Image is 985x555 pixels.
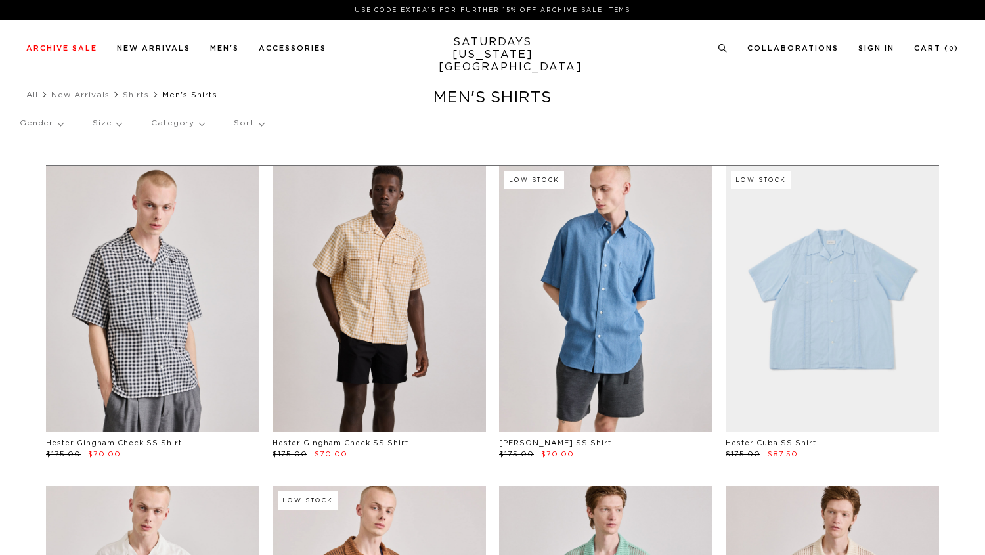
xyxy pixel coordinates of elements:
[315,451,347,458] span: $70.00
[162,91,217,99] span: Men's Shirts
[123,91,149,99] a: Shirts
[273,451,307,458] span: $175.00
[26,45,97,52] a: Archive Sale
[117,45,190,52] a: New Arrivals
[858,45,894,52] a: Sign In
[259,45,326,52] a: Accessories
[26,91,38,99] a: All
[499,451,534,458] span: $175.00
[46,451,81,458] span: $175.00
[949,46,954,52] small: 0
[914,45,959,52] a: Cart (0)
[273,439,408,447] a: Hester Gingham Check SS Shirt
[726,451,760,458] span: $175.00
[46,439,182,447] a: Hester Gingham Check SS Shirt
[731,171,791,189] div: Low Stock
[278,491,338,510] div: Low Stock
[768,451,798,458] span: $87.50
[504,171,564,189] div: Low Stock
[541,451,574,458] span: $70.00
[439,36,547,74] a: SATURDAYS[US_STATE][GEOGRAPHIC_DATA]
[726,439,816,447] a: Hester Cuba SS Shirt
[151,108,204,139] p: Category
[210,45,239,52] a: Men's
[32,5,953,15] p: Use Code EXTRA15 for Further 15% Off Archive Sale Items
[88,451,121,458] span: $70.00
[51,91,110,99] a: New Arrivals
[499,439,611,447] a: [PERSON_NAME] SS Shirt
[20,108,63,139] p: Gender
[234,108,263,139] p: Sort
[93,108,121,139] p: Size
[747,45,839,52] a: Collaborations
